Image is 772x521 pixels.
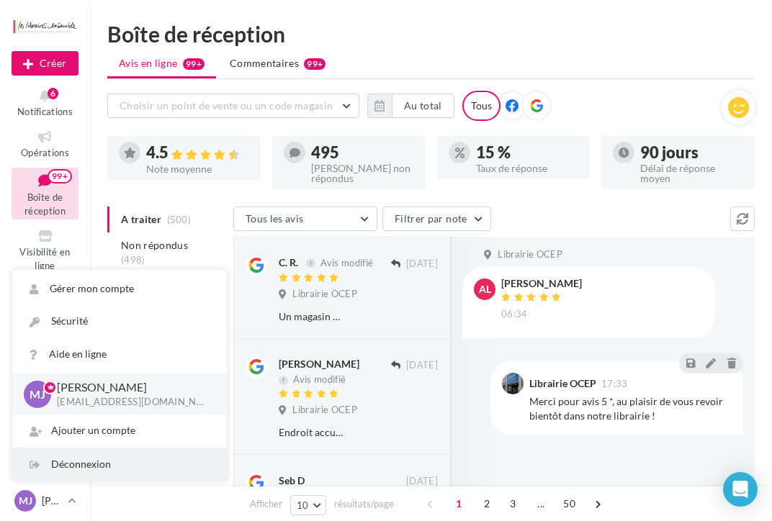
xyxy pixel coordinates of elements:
[24,191,66,217] span: Boîte de réception
[279,309,344,324] div: Un magasin dans lequel j'ai toujours plaisir a visiter mais aussi a acheter ! Aussi, j'ai pu déco...
[311,163,414,184] div: [PERSON_NAME] non répondus
[12,85,78,120] button: Notifications 6
[640,163,743,184] div: Délai de réponse moyen
[121,254,145,266] span: (498)
[12,487,78,515] a: MJ [PERSON_NAME]
[12,126,78,161] a: Opérations
[19,246,70,271] span: Visibilité en ligne
[498,248,562,261] span: Librairie OCEP
[57,379,204,396] p: [PERSON_NAME]
[17,106,73,117] span: Notifications
[21,147,69,158] span: Opérations
[233,207,377,231] button: Tous les avis
[406,258,438,271] span: [DATE]
[640,145,743,160] div: 90 jours
[447,492,470,515] span: 1
[12,305,227,337] a: Sécurité
[146,164,249,174] div: Note moyenne
[334,497,394,511] span: résultats/page
[250,497,282,511] span: Afficher
[601,379,628,389] span: 17:33
[279,474,305,488] div: Seb D
[367,94,454,118] button: Au total
[292,288,357,301] span: Librairie OCEP
[12,51,78,76] div: Nouvelle campagne
[476,163,579,173] div: Taux de réponse
[12,414,227,447] div: Ajouter un compte
[382,207,491,231] button: Filtrer par note
[279,425,344,440] div: Endroit accueillant et feutrés, bons choix de produits, on s'y sent bien.. et personnel très prof...
[290,495,327,515] button: 10
[12,273,227,305] a: Gérer mon compte
[12,225,78,274] a: Visibilité en ligne
[476,145,579,160] div: 15 %
[12,51,78,76] button: Créer
[529,394,732,423] div: Merci pour avis 5 *, au plaisir de vous revoir bientôt dans notre librairie !
[246,212,304,225] span: Tous les avis
[57,396,204,409] p: [EMAIL_ADDRESS][DOMAIN_NAME]
[462,91,501,121] div: Tous
[230,56,299,71] span: Commentaires
[279,357,359,371] div: [PERSON_NAME]
[479,282,491,296] span: AL
[723,472,758,507] div: Open Intercom Messenger
[297,499,309,511] span: 10
[311,145,414,160] div: 495
[48,169,72,184] div: 99+
[557,492,581,515] span: 50
[12,168,78,220] a: Boîte de réception99+
[501,278,582,289] div: [PERSON_NAME]
[406,475,438,488] span: [DATE]
[475,492,498,515] span: 2
[107,94,359,118] button: Choisir un point de vente ou un code magasin
[12,338,227,371] a: Aide en ligne
[320,257,373,268] span: Avis modifié
[293,374,346,386] span: Avis modifié
[107,23,755,45] div: Boîte de réception
[30,386,45,402] span: MJ
[42,494,62,508] p: [PERSON_NAME]
[501,308,528,321] span: 06:34
[304,58,326,70] div: 99+
[529,379,596,389] div: Librairie OCEP
[406,359,438,372] span: [DATE]
[12,448,227,481] div: Déconnexion
[121,238,188,253] span: Non répondus
[292,404,357,417] span: Librairie OCEP
[120,99,333,112] span: Choisir un point de vente ou un code magasin
[529,492,552,515] span: ...
[146,145,249,161] div: 4.5
[48,88,58,99] div: 6
[501,492,524,515] span: 3
[19,494,32,508] span: MJ
[279,255,298,270] div: C. R.
[392,94,454,118] button: Au total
